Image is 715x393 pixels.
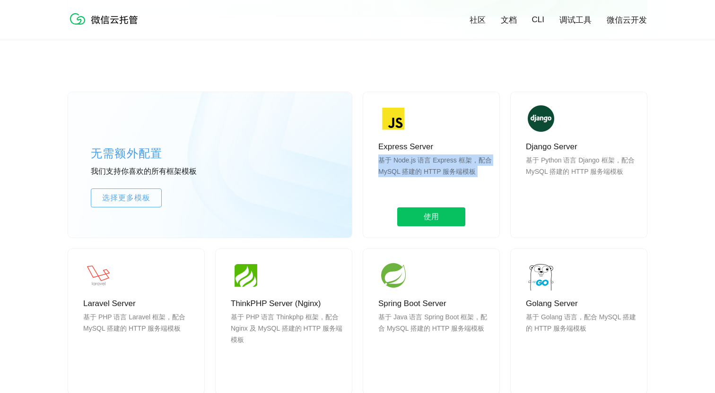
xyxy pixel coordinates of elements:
span: 使用 [397,207,465,226]
p: 基于 Golang 语言，配合 MySQL 搭建的 HTTP 服务端模板 [526,311,639,357]
a: 社区 [470,15,486,26]
a: 微信云开发 [607,15,647,26]
p: Laravel Server [83,298,197,309]
p: ThinkPHP Server (Nginx) [231,298,344,309]
p: Express Server [378,141,492,153]
p: 基于 PHP 语言 Thinkphp 框架，配合 Nginx 及 MySQL 搭建的 HTTP 服务端模板 [231,311,344,357]
span: 选择更多模板 [91,192,161,204]
a: 调试工具 [559,15,592,26]
p: 我们支持你喜欢的所有框架模板 [91,167,233,177]
p: 基于 Java 语言 Spring Boot 框架，配合 MySQL 搭建的 HTTP 服务端模板 [378,311,492,357]
p: Django Server [526,141,639,153]
p: 基于 Python 语言 Django 框架，配合 MySQL 搭建的 HTTP 服务端模板 [526,154,639,200]
p: Spring Boot Server [378,298,492,309]
p: Golang Server [526,298,639,309]
a: 微信云托管 [68,22,144,30]
p: 无需额外配置 [91,144,233,163]
a: CLI [532,15,544,25]
p: 基于 Node.js 语言 Express 框架，配合 MySQL 搭建的 HTTP 服务端模板 [378,154,492,200]
p: 基于 PHP 语言 Laravel 框架，配合 MySQL 搭建的 HTTP 服务端模板 [83,311,197,357]
img: 微信云托管 [68,9,144,28]
a: 文档 [501,15,517,26]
